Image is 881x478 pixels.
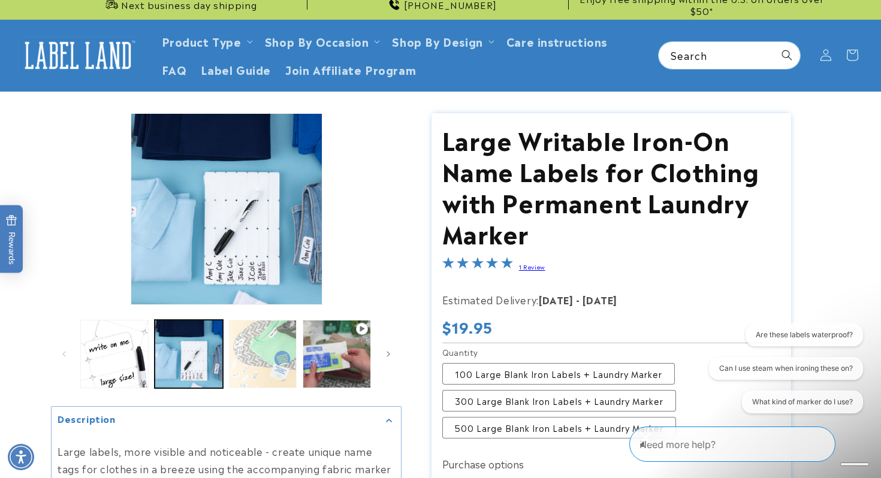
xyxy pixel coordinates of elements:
summary: Shop By Occasion [258,27,385,55]
label: 300 Large Blank Iron Labels + Laundry Marker [442,390,676,412]
a: FAQ [155,55,194,83]
p: Estimated Delivery: [442,291,742,308]
h2: Description [58,413,116,425]
iframe: Gorgias live chat conversation starters [699,323,869,424]
legend: Quantity [442,346,479,358]
img: Label Land [18,37,138,74]
label: Purchase options [442,456,524,471]
button: Slide right [375,341,402,367]
a: 1 Review - open in a new tab [519,262,545,271]
span: Shop By Occasion [265,34,369,48]
button: Load image 2 in gallery view [155,320,223,388]
strong: [DATE] [539,292,574,307]
summary: Shop By Design [385,27,499,55]
span: 5.0-star overall rating [442,258,513,273]
span: Join Affiliate Program [285,62,416,76]
span: Care instructions [506,34,607,48]
label: 500 Large Blank Iron Labels + Laundry Marker [442,417,676,438]
iframe: Gorgias Floating Chat [629,422,869,466]
summary: Product Type [155,27,258,55]
a: Label Guide [194,55,278,83]
span: Label Guide [201,62,271,76]
button: Load image 1 in gallery view [80,320,149,388]
button: Slide left [51,341,77,367]
a: Label Land [14,32,143,78]
button: Search [774,42,800,68]
a: Care instructions [499,27,614,55]
a: Shop By Design [392,33,482,49]
span: Rewards [6,215,17,265]
span: FAQ [162,62,187,76]
button: Load image 3 in gallery view [229,320,297,388]
div: Accessibility Menu [8,444,34,470]
h1: Large Writable Iron-On Name Labels for Clothing with Permanent Laundry Marker [442,123,781,248]
strong: [DATE] [583,292,617,307]
summary: Description [52,407,401,434]
label: 100 Large Blank Iron Labels + Laundry Marker [442,363,675,385]
button: Play video 1 in gallery view [303,320,371,388]
a: Product Type [162,33,242,49]
strong: - [576,292,580,307]
span: $19.95 [442,316,493,337]
a: Join Affiliate Program [278,55,423,83]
